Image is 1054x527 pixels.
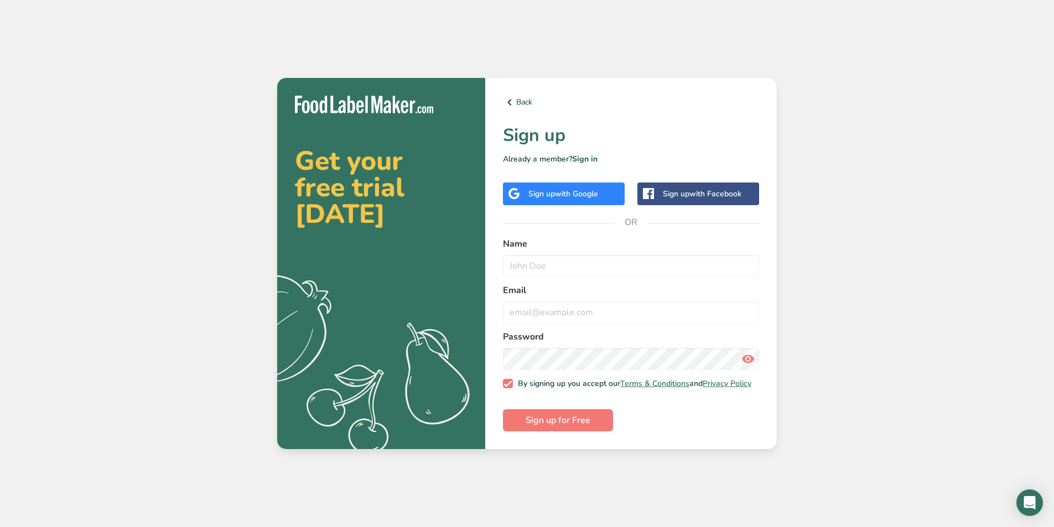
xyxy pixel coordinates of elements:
[615,206,648,239] span: OR
[295,96,433,114] img: Food Label Maker
[503,284,759,297] label: Email
[503,255,759,277] input: John Doe
[503,122,759,149] h1: Sign up
[503,330,759,343] label: Password
[689,189,741,199] span: with Facebook
[555,189,598,199] span: with Google
[503,409,613,431] button: Sign up for Free
[513,379,752,389] span: By signing up you accept our and
[528,188,598,200] div: Sign up
[503,237,759,251] label: Name
[572,154,598,164] a: Sign in
[503,301,759,323] input: email@example.com
[503,96,759,109] a: Back
[703,378,751,389] a: Privacy Policy
[503,153,759,165] p: Already a member?
[620,378,689,389] a: Terms & Conditions
[526,414,590,427] span: Sign up for Free
[1016,489,1043,516] div: Open Intercom Messenger
[663,188,741,200] div: Sign up
[295,148,468,227] h2: Get your free trial [DATE]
